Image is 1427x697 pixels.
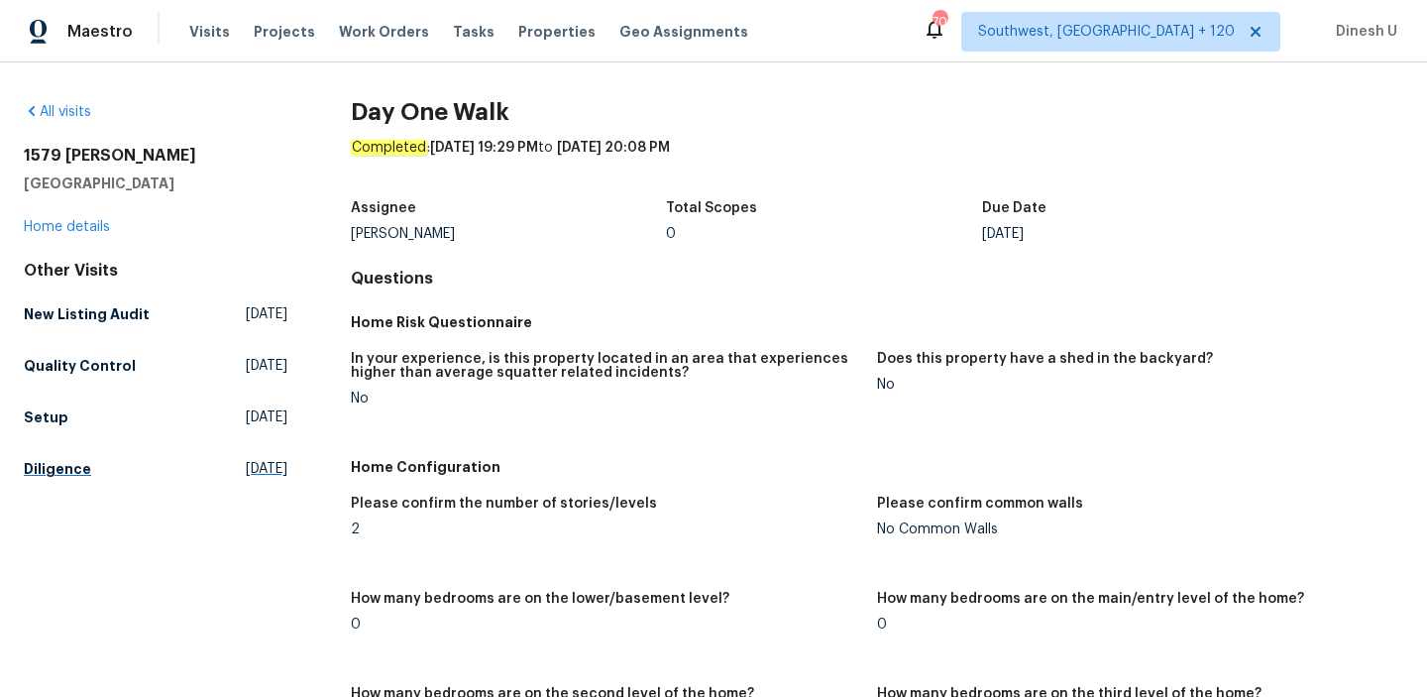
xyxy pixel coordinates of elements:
[24,296,287,332] a: New Listing Audit[DATE]
[246,356,287,376] span: [DATE]
[1328,22,1397,42] span: Dinesh U
[351,352,861,380] h5: In your experience, is this property located in an area that experiences higher than average squa...
[453,25,494,39] span: Tasks
[351,457,1403,477] h5: Home Configuration
[246,407,287,427] span: [DATE]
[518,22,596,42] span: Properties
[933,12,946,32] div: 705
[351,392,861,406] div: No
[351,201,416,215] h5: Assignee
[24,304,150,324] h5: New Listing Audit
[351,592,729,606] h5: How many bedrooms are on the lower/basement level?
[351,618,861,632] div: 0
[24,459,91,479] h5: Diligence
[351,523,861,536] div: 2
[24,261,287,281] div: Other Visits
[24,400,287,435] a: Setup[DATE]
[339,22,429,42] span: Work Orders
[24,451,287,487] a: Diligence[DATE]
[666,227,982,241] div: 0
[246,459,287,479] span: [DATE]
[982,227,1298,241] div: [DATE]
[877,352,1213,366] h5: Does this property have a shed in the backyard?
[24,146,287,166] h2: 1579 [PERSON_NAME]
[24,407,68,427] h5: Setup
[351,138,1403,189] div: : to
[877,378,1387,392] div: No
[351,102,1403,122] h2: Day One Walk
[67,22,133,42] span: Maestro
[351,312,1403,332] h5: Home Risk Questionnaire
[877,618,1387,632] div: 0
[24,356,136,376] h5: Quality Control
[254,22,315,42] span: Projects
[666,201,757,215] h5: Total Scopes
[246,304,287,324] span: [DATE]
[978,22,1235,42] span: Southwest, [GEOGRAPHIC_DATA] + 120
[430,141,538,155] span: [DATE] 19:29 PM
[351,227,667,241] div: [PERSON_NAME]
[24,105,91,119] a: All visits
[351,269,1403,289] h4: Questions
[557,141,670,155] span: [DATE] 20:08 PM
[982,201,1046,215] h5: Due Date
[351,140,427,156] em: Completed
[189,22,230,42] span: Visits
[877,497,1083,511] h5: Please confirm common walls
[24,348,287,384] a: Quality Control[DATE]
[877,592,1304,606] h5: How many bedrooms are on the main/entry level of the home?
[24,220,110,234] a: Home details
[24,174,287,193] h5: [GEOGRAPHIC_DATA]
[351,497,657,511] h5: Please confirm the number of stories/levels
[619,22,748,42] span: Geo Assignments
[877,523,1387,536] div: No Common Walls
